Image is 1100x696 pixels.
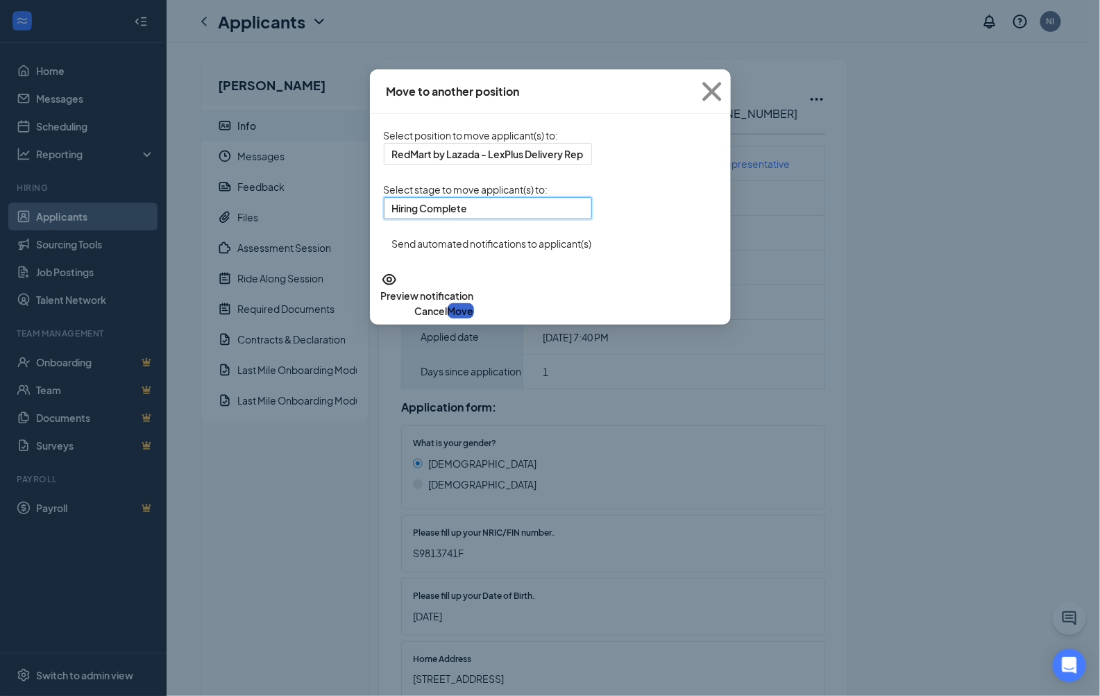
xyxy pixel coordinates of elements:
div: Move to another position [387,84,520,99]
span: Send automated notifications to applicant(s) [392,237,592,250]
span: Select position to move applicant(s) to : [384,129,559,142]
svg: Eye [381,271,398,288]
button: Move [448,303,474,319]
button: Cancel [415,303,448,319]
div: Open Intercom Messenger [1053,649,1086,682]
button: Close [693,69,731,114]
button: EyePreview notification [381,271,474,303]
span: Hiring Complete [392,198,468,219]
svg: Cross [693,73,731,110]
span: RedMart by Lazada - LexPlus Delivery Representative ([GEOGRAPHIC_DATA]) [392,144,750,164]
span: Select stage to move applicant(s) to : [384,183,548,196]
